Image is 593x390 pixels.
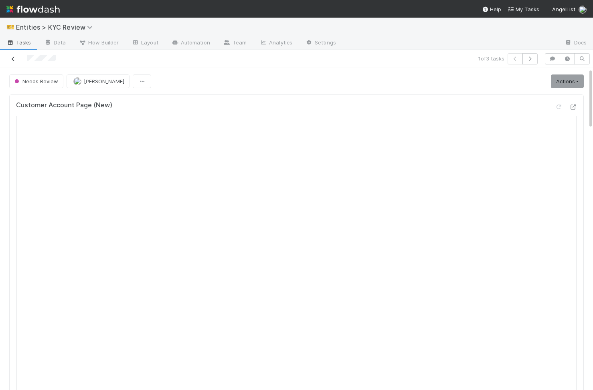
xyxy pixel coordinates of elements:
[73,77,81,85] img: avatar_7d83f73c-397d-4044-baf2-bb2da42e298f.png
[13,78,58,84] span: Needs Review
[508,5,539,13] a: My Tasks
[165,37,217,50] a: Automation
[72,37,125,50] a: Flow Builder
[551,74,584,88] a: Actions
[16,101,112,109] h5: Customer Account Page (New)
[16,23,97,31] span: Entities > KYC Review
[6,2,60,16] img: logo-inverted-e16ddd16eac7371096b0.svg
[579,6,587,14] img: avatar_7d83f73c-397d-4044-baf2-bb2da42e298f.png
[253,37,299,50] a: Analytics
[9,74,63,88] button: Needs Review
[125,37,165,50] a: Layout
[552,6,575,12] span: AngelList
[299,37,342,50] a: Settings
[482,5,501,13] div: Help
[508,6,539,12] span: My Tasks
[558,37,593,50] a: Docs
[84,78,124,84] span: [PERSON_NAME]
[67,74,130,88] button: [PERSON_NAME]
[6,38,31,46] span: Tasks
[38,37,72,50] a: Data
[79,38,119,46] span: Flow Builder
[478,54,504,62] span: 1 of 3 tasks
[217,37,253,50] a: Team
[6,24,14,30] span: 🎫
